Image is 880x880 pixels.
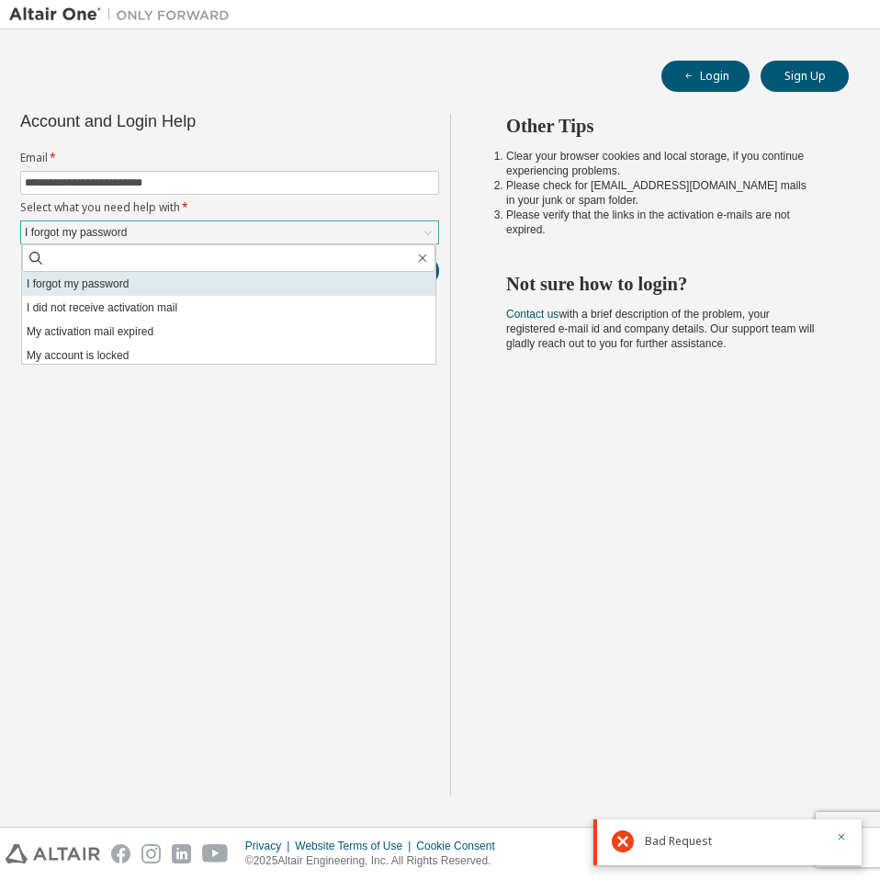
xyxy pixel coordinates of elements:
span: Bad Request [645,834,712,849]
button: Login [661,61,750,92]
span: with a brief description of the problem, your registered e-mail id and company details. Our suppo... [506,308,814,350]
img: facebook.svg [111,844,130,863]
div: Website Terms of Use [295,839,416,853]
h2: Other Tips [506,114,816,138]
div: I forgot my password [22,222,130,243]
img: Altair One [9,6,239,24]
div: Account and Login Help [20,114,355,129]
img: linkedin.svg [172,844,191,863]
h2: Not sure how to login? [506,272,816,296]
p: © 2025 Altair Engineering, Inc. All Rights Reserved. [245,853,506,869]
li: Clear your browser cookies and local storage, if you continue experiencing problems. [506,149,816,178]
label: Select what you need help with [20,200,439,215]
img: youtube.svg [202,844,229,863]
li: Please check for [EMAIL_ADDRESS][DOMAIN_NAME] mails in your junk or spam folder. [506,178,816,208]
li: I forgot my password [22,272,435,296]
button: Sign Up [761,61,849,92]
label: Email [20,151,439,165]
div: Cookie Consent [416,839,505,853]
img: instagram.svg [141,844,161,863]
li: Please verify that the links in the activation e-mails are not expired. [506,208,816,237]
div: I forgot my password [21,221,438,243]
a: Contact us [506,308,558,321]
img: altair_logo.svg [6,844,100,863]
div: Privacy [245,839,295,853]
